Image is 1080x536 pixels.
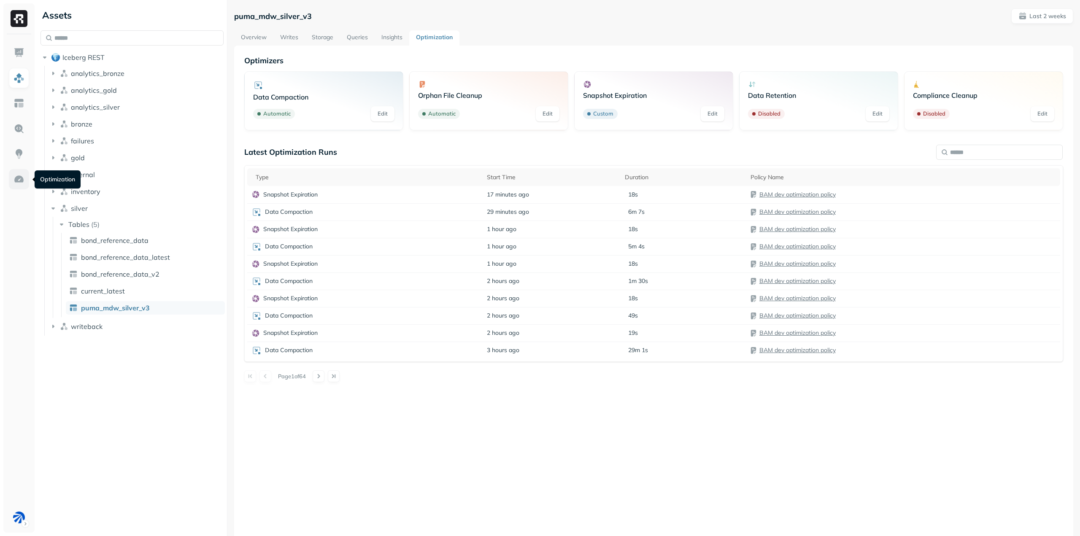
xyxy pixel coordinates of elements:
[71,69,124,78] span: analytics_bronze
[49,320,224,333] button: writeback
[758,110,780,118] p: Disabled
[628,242,645,250] p: 5m 4s
[35,170,81,189] div: Optimization
[409,30,459,46] a: Optimization
[69,253,78,261] img: table
[487,191,529,199] span: 17 minutes ago
[49,67,224,80] button: analytics_bronze
[628,294,638,302] p: 18s
[71,170,95,179] span: internal
[60,322,68,331] img: namespace
[60,69,68,78] img: namespace
[265,208,313,216] p: Data Compaction
[234,30,273,46] a: Overview
[536,106,559,121] a: Edit
[13,148,24,159] img: Insights
[60,204,68,213] img: namespace
[1029,12,1066,20] p: Last 2 weeks
[759,312,836,319] a: BAM dev optimization policy
[866,106,889,121] a: Edit
[371,106,394,121] a: Edit
[487,225,516,233] span: 1 hour ago
[628,260,638,268] p: 18s
[759,260,836,267] a: BAM dev optimization policy
[759,191,836,198] a: BAM dev optimization policy
[628,225,638,233] p: 18s
[91,220,100,229] p: ( 5 )
[487,294,519,302] span: 2 hours ago
[69,304,78,312] img: table
[1031,106,1054,121] a: Edit
[487,346,519,354] span: 3 hours ago
[71,322,103,331] span: writeback
[49,134,224,148] button: failures
[81,236,148,245] span: bond_reference_data
[60,86,68,94] img: namespace
[751,173,1056,181] div: Policy Name
[487,329,519,337] span: 2 hours ago
[759,346,836,354] a: BAM dev optimization policy
[628,277,648,285] p: 1m 30s
[69,236,78,245] img: table
[60,154,68,162] img: namespace
[759,329,836,337] a: BAM dev optimization policy
[701,106,724,121] a: Edit
[487,260,516,268] span: 1 hour ago
[759,208,836,215] a: BAM dev optimization policy
[375,30,409,46] a: Insights
[278,372,306,380] p: Page 1 of 64
[13,73,24,83] img: Assets
[265,242,313,250] p: Data Compaction
[49,100,224,114] button: analytics_silver
[418,91,559,100] p: Orphan File Cleanup
[71,154,85,162] span: gold
[628,312,638,320] p: 49s
[428,110,456,118] p: Automatic
[263,191,318,199] p: Snapshot Expiration
[273,30,305,46] a: Writes
[71,187,100,196] span: inventory
[244,147,337,157] p: Latest Optimization Runs
[69,287,78,295] img: table
[759,225,836,233] a: BAM dev optimization policy
[305,30,340,46] a: Storage
[13,123,24,134] img: Query Explorer
[66,267,225,281] a: bond_reference_data_v2
[71,204,88,213] span: silver
[60,120,68,128] img: namespace
[487,242,516,250] span: 1 hour ago
[68,220,89,229] span: Tables
[265,346,313,354] p: Data Compaction
[71,86,117,94] span: analytics_gold
[487,173,616,181] div: Start Time
[625,173,742,181] div: Duration
[49,168,224,181] button: internal
[81,253,170,261] span: bond_reference_data_latest
[487,208,529,216] span: 29 minutes ago
[66,250,225,264] a: bond_reference_data_latest
[340,30,375,46] a: Queries
[49,117,224,131] button: bronze
[69,270,78,278] img: table
[244,56,1063,65] p: Optimizers
[40,8,224,22] div: Assets
[628,329,638,337] p: 19s
[265,312,313,320] p: Data Compaction
[81,270,159,278] span: bond_reference_data_v2
[628,346,648,354] p: 29m 1s
[234,11,312,21] p: puma_mdw_silver_v3
[60,137,68,145] img: namespace
[263,329,318,337] p: Snapshot Expiration
[60,187,68,196] img: namespace
[487,277,519,285] span: 2 hours ago
[11,10,27,27] img: Ryft
[759,294,836,302] a: BAM dev optimization policy
[583,91,724,100] p: Snapshot Expiration
[40,51,224,64] button: Iceberg REST
[60,103,68,111] img: namespace
[57,218,224,231] button: Tables(5)
[51,53,60,62] img: root
[66,234,225,247] a: bond_reference_data
[13,512,25,523] img: BAM Dev
[913,91,1054,100] p: Compliance Cleanup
